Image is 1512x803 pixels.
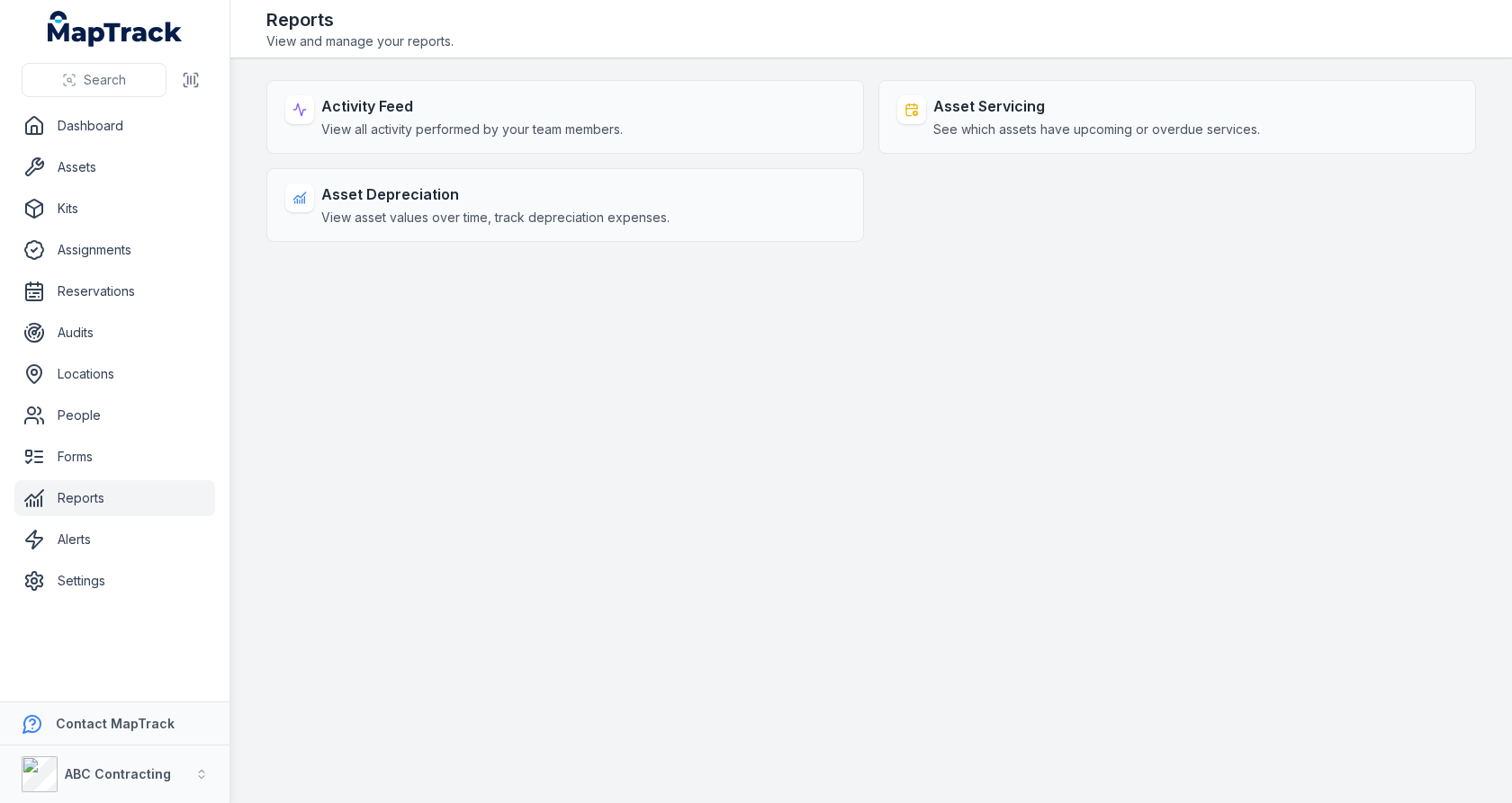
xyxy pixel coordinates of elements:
button: Search [22,63,166,97]
a: Kits [14,191,215,227]
strong: Asset Depreciation [321,183,670,205]
a: Asset DepreciationView asset values over time, track depreciation expenses. [266,168,864,242]
a: Asset ServicingSee which assets have upcoming or overdue services. [878,80,1476,154]
a: Dashboard [14,108,215,144]
span: See which assets have upcoming or overdue services. [933,120,1260,138]
strong: Activity Feed [321,95,623,117]
strong: Asset Servicing [933,95,1260,117]
strong: ABC Contracting [65,766,171,781]
span: View and manage your reports. [266,32,454,50]
span: View asset values over time, track depreciation expenses. [321,209,670,227]
a: Locations [14,356,215,392]
a: Alerts [14,522,215,558]
a: Reservations [14,273,215,309]
a: Forms [14,439,215,475]
a: Settings [14,563,215,599]
strong: Contact MapTrack [56,716,175,731]
span: View all activity performed by your team members. [321,120,623,138]
a: Audits [14,315,215,351]
a: Activity FeedView all activity performed by your team members. [266,80,864,154]
a: People [14,397,215,433]
a: Reports [14,480,215,516]
span: Search [84,71,126,89]
a: Assignments [14,232,215,268]
a: MapTrack [48,11,183,47]
a: Assets [14,149,215,185]
h2: Reports [266,7,454,32]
